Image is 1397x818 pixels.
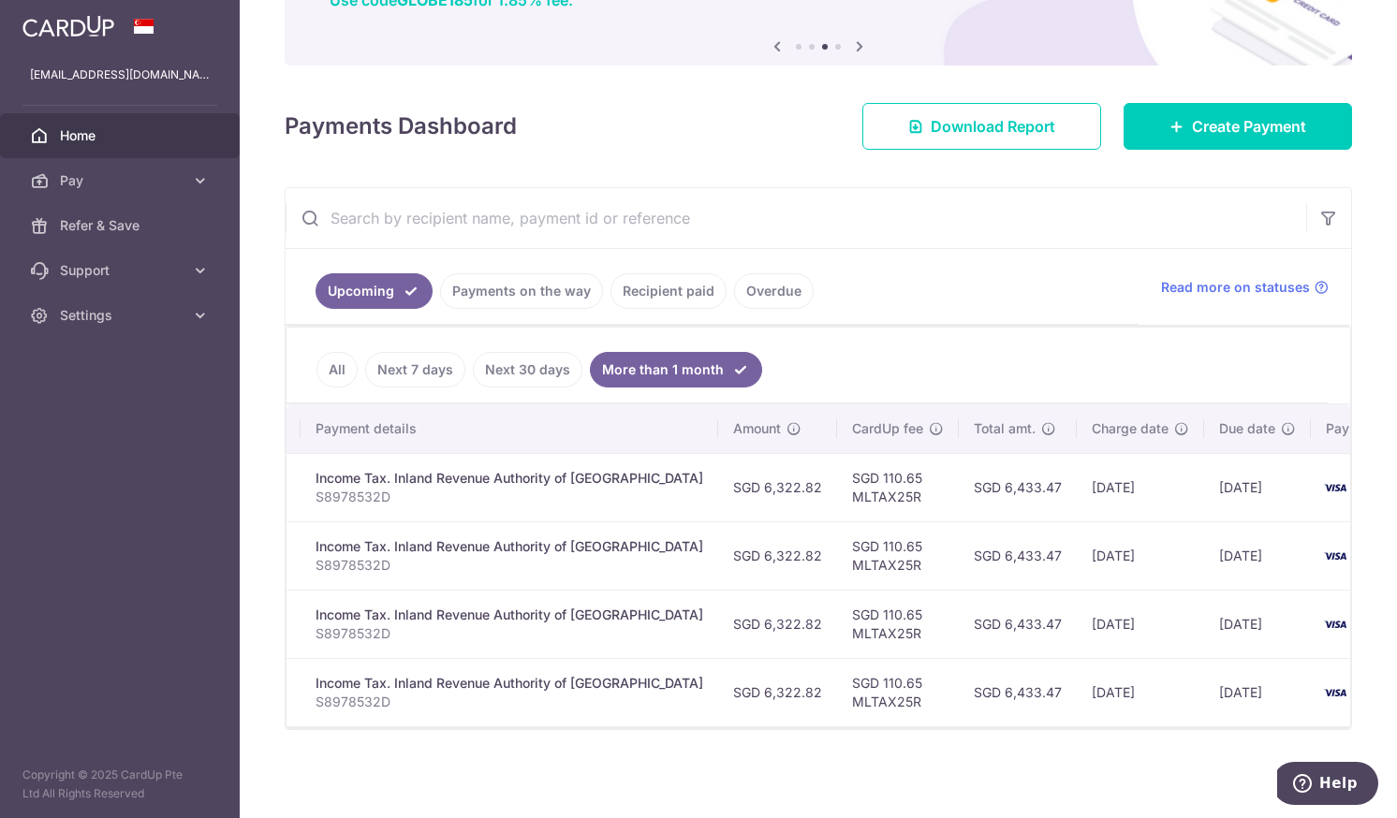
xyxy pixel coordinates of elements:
[1204,590,1311,658] td: [DATE]
[60,171,184,190] span: Pay
[1204,658,1311,726] td: [DATE]
[316,693,703,711] p: S8978532D
[733,419,781,438] span: Amount
[440,273,603,309] a: Payments on the way
[837,658,959,726] td: SGD 110.65 MLTAX25R
[60,306,184,325] span: Settings
[1077,590,1204,658] td: [DATE]
[931,115,1055,138] span: Download Report
[316,273,433,309] a: Upcoming
[1192,115,1306,138] span: Create Payment
[1316,613,1354,635] img: Bank Card
[30,66,210,84] p: [EMAIL_ADDRESS][DOMAIN_NAME]
[1316,476,1354,499] img: Bank Card
[718,521,837,590] td: SGD 6,322.82
[1204,453,1311,521] td: [DATE]
[837,521,959,590] td: SGD 110.65 MLTAX25R
[734,273,814,309] a: Overdue
[1316,681,1354,704] img: Bank Card
[286,188,1306,248] input: Search by recipient name, payment id or reference
[60,216,184,235] span: Refer & Save
[974,419,1036,438] span: Total amt.
[610,273,727,309] a: Recipient paid
[316,674,703,693] div: Income Tax. Inland Revenue Authority of [GEOGRAPHIC_DATA]
[590,352,762,387] a: More than 1 month
[718,658,837,726] td: SGD 6,322.82
[862,103,1101,150] a: Download Report
[301,404,718,453] th: Payment details
[718,453,837,521] td: SGD 6,322.82
[1316,545,1354,567] img: Bank Card
[959,521,1077,590] td: SGD 6,433.47
[316,469,703,488] div: Income Tax. Inland Revenue Authority of [GEOGRAPHIC_DATA]
[1077,658,1204,726] td: [DATE]
[1124,103,1352,150] a: Create Payment
[22,15,114,37] img: CardUp
[316,556,703,575] p: S8978532D
[1204,521,1311,590] td: [DATE]
[473,352,582,387] a: Next 30 days
[1077,453,1204,521] td: [DATE]
[1161,278,1329,297] a: Read more on statuses
[285,110,517,143] h4: Payments Dashboard
[1161,278,1310,297] span: Read more on statuses
[837,453,959,521] td: SGD 110.65 MLTAX25R
[316,606,703,624] div: Income Tax. Inland Revenue Authority of [GEOGRAPHIC_DATA]
[316,537,703,556] div: Income Tax. Inland Revenue Authority of [GEOGRAPHIC_DATA]
[316,352,358,387] a: All
[959,453,1077,521] td: SGD 6,433.47
[1219,419,1275,438] span: Due date
[60,261,184,280] span: Support
[959,658,1077,726] td: SGD 6,433.47
[60,126,184,145] span: Home
[316,624,703,643] p: S8978532D
[718,590,837,658] td: SGD 6,322.82
[852,419,923,438] span: CardUp fee
[316,488,703,506] p: S8978532D
[365,352,465,387] a: Next 7 days
[959,590,1077,658] td: SGD 6,433.47
[1077,521,1204,590] td: [DATE]
[837,590,959,658] td: SGD 110.65 MLTAX25R
[1092,419,1169,438] span: Charge date
[1277,762,1378,809] iframe: Opens a widget where you can find more information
